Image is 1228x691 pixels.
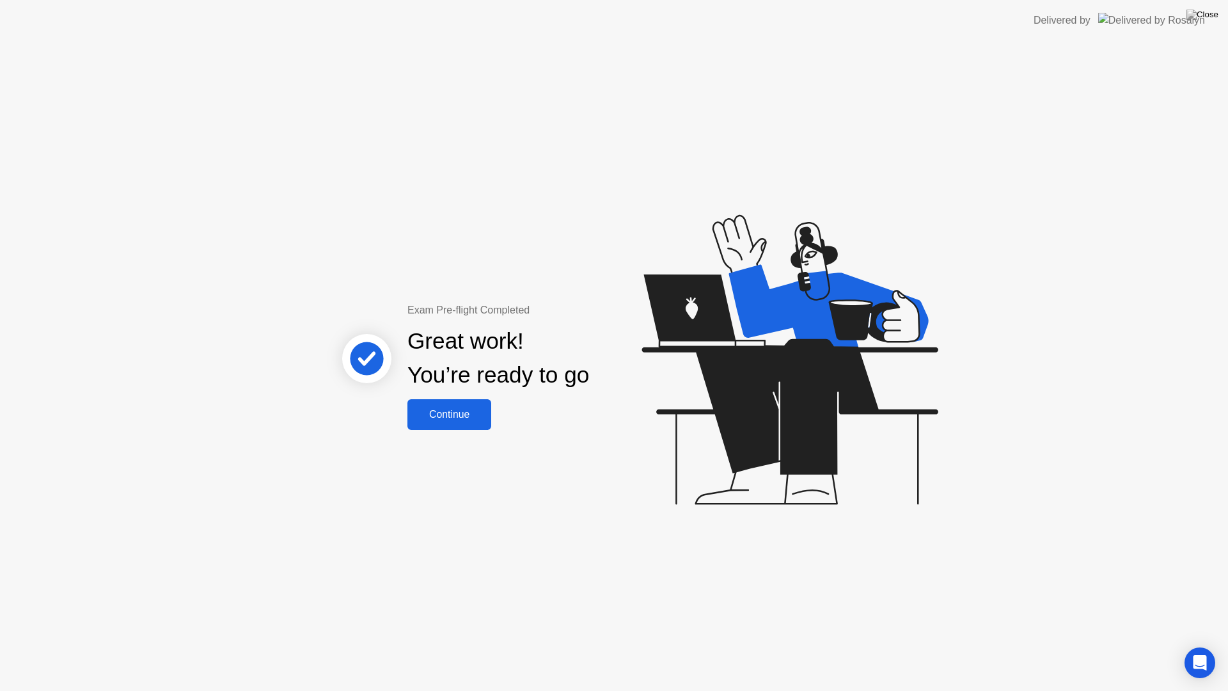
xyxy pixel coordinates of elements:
div: Open Intercom Messenger [1185,647,1215,678]
div: Continue [411,409,487,420]
div: Great work! You’re ready to go [407,324,589,392]
div: Delivered by [1034,13,1090,28]
div: Exam Pre-flight Completed [407,303,672,318]
button: Continue [407,399,491,430]
img: Delivered by Rosalyn [1098,13,1205,28]
img: Close [1186,10,1218,20]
